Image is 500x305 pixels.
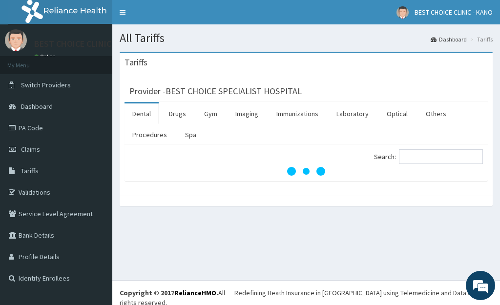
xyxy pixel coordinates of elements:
[431,35,467,43] a: Dashboard
[21,81,71,89] span: Switch Providers
[396,6,409,19] img: User Image
[329,103,376,124] a: Laboratory
[399,149,483,164] input: Search:
[287,152,326,191] svg: audio-loading
[177,124,204,145] a: Spa
[21,102,53,111] span: Dashboard
[34,53,58,60] a: Online
[418,103,454,124] a: Others
[129,87,302,96] h3: Provider - BEST CHOICE SPECIALIST HOSPITAL
[196,103,225,124] a: Gym
[120,32,493,44] h1: All Tariffs
[21,166,39,175] span: Tariffs
[120,288,218,297] strong: Copyright © 2017 .
[415,8,493,17] span: BEST CHOICE CLINIC - KANO
[21,145,40,154] span: Claims
[468,35,493,43] li: Tariffs
[161,103,194,124] a: Drugs
[125,103,159,124] a: Dental
[374,149,483,164] label: Search:
[5,29,27,51] img: User Image
[234,288,493,298] div: Redefining Heath Insurance in [GEOGRAPHIC_DATA] using Telemedicine and Data Science!
[125,58,147,67] h3: Tariffs
[269,103,326,124] a: Immunizations
[34,40,140,48] p: BEST CHOICE CLINIC - KANO
[228,103,266,124] a: Imaging
[125,124,175,145] a: Procedures
[174,288,216,297] a: RelianceHMO
[379,103,416,124] a: Optical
